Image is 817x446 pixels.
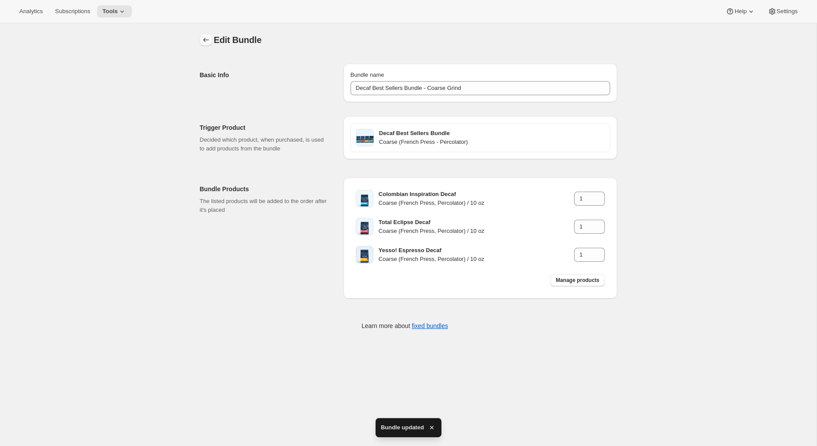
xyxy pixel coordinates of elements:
[763,5,803,18] button: Settings
[19,8,43,15] span: Analytics
[379,190,574,199] h3: Colombian Inspiration Decaf
[777,8,798,15] span: Settings
[550,274,604,286] button: Manage products
[200,34,212,46] button: Bundles
[379,138,604,146] h4: Coarse (French Press - Percolator)
[351,81,610,95] input: ie. Smoothie box
[379,246,574,255] h3: Yesso! Espresso Decaf
[356,246,373,264] img: Copy_of_Copy_of_Packaging_-_Yesso_Espresso_copy.jpg
[720,5,760,18] button: Help
[351,71,384,78] span: Bundle name
[97,5,132,18] button: Tools
[356,218,373,235] img: 24.jpg
[200,123,329,132] h2: Trigger Product
[379,255,574,264] h4: Coarse (French Press, Percolator) / 10 oz
[379,199,574,207] h4: Coarse (French Press, Percolator) / 10 oz
[362,321,448,330] p: Learn more about
[379,129,604,138] h3: Decaf Best Sellers Bundle
[14,5,48,18] button: Analytics
[379,227,574,235] h4: Coarse (French Press, Percolator) / 10 oz
[200,197,329,214] p: The listed products will be added to the order after it's placed
[356,190,373,207] img: 8.jpg
[412,322,448,329] a: fixed bundles
[50,5,95,18] button: Subscriptions
[200,71,329,79] h2: Basic Info
[55,8,90,15] span: Subscriptions
[214,35,262,45] span: Edit Bundle
[200,136,329,153] p: Decided which product, when purchased, is used to add products from the bundle
[356,129,374,146] img: 30_559851f8-dbc6-4cc0-8cd1-b6722eedface.png
[200,185,329,193] h2: Bundle Products
[556,277,599,284] span: Manage products
[734,8,746,15] span: Help
[381,423,424,432] span: Bundle updated
[102,8,118,15] span: Tools
[379,218,574,227] h3: Total Eclipse Decaf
